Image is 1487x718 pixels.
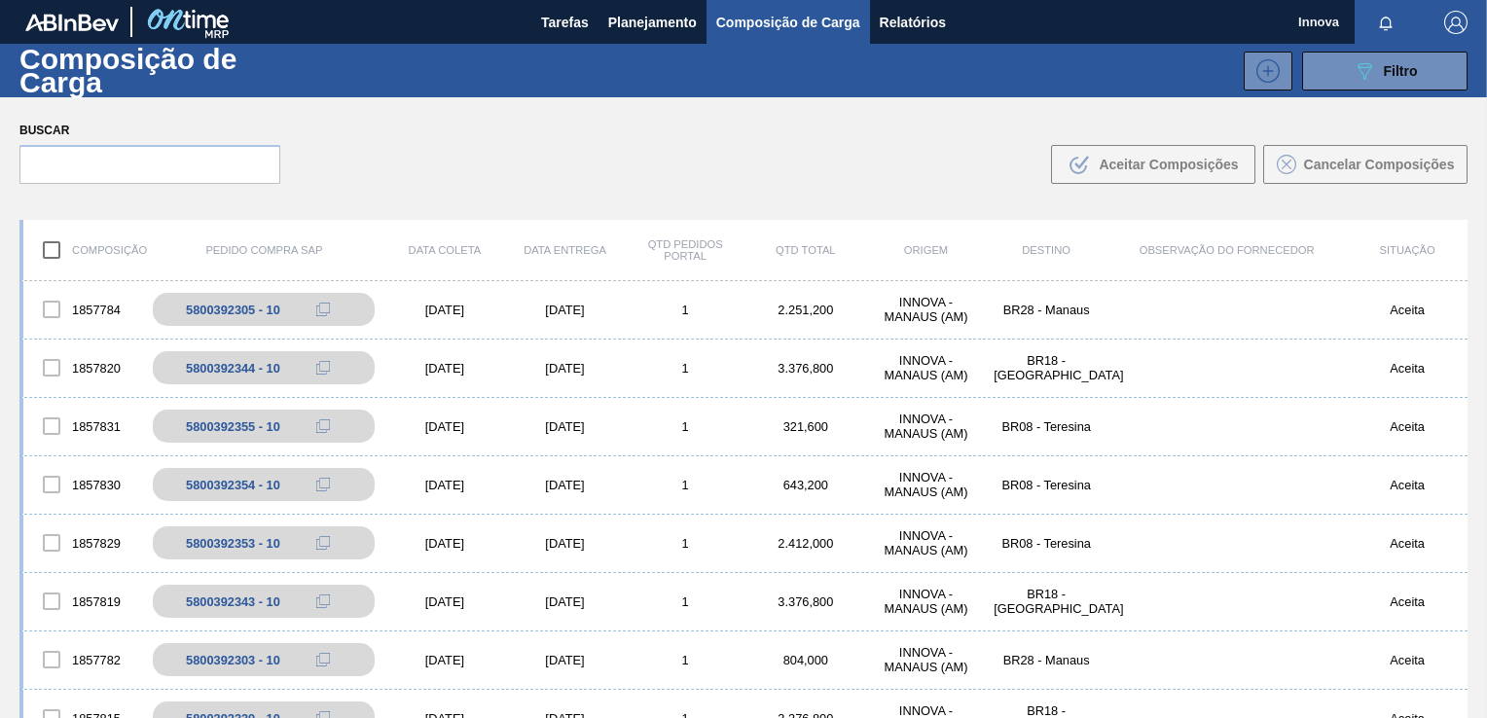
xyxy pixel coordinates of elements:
font: 1857830 [72,478,121,492]
div: [DATE] [384,653,505,667]
font: 1857784 [72,303,121,317]
font: 1857820 [72,361,121,376]
div: 3.376,800 [745,361,866,376]
div: Copiar [304,298,343,321]
button: Notificações [1355,9,1417,36]
span: Tarefas [541,11,589,34]
div: Aceita [1347,361,1468,376]
div: Aceita [1347,594,1468,609]
div: [DATE] [384,361,505,376]
div: Data coleta [384,244,505,256]
div: 1 [625,536,745,551]
div: 1 [625,653,745,667]
div: Qtd Pedidos Portal [625,238,745,262]
div: 2.251,200 [745,303,866,317]
div: Nova Composição [1234,52,1292,90]
div: INNOVA - MANAUS (AM) [866,645,987,674]
div: BR18 - Pernambuco [986,353,1106,382]
div: [DATE] [384,303,505,317]
div: [DATE] [505,303,626,317]
div: 2.412,000 [745,536,866,551]
font: 1857782 [72,653,121,667]
div: [DATE] [384,594,505,609]
div: Copiar [304,356,343,379]
div: 643,200 [745,478,866,492]
div: 3.376,800 [745,594,866,609]
div: 1 [625,478,745,492]
span: Planejamento [608,11,697,34]
div: Aceita [1347,419,1468,434]
div: BR08 - Teresina [986,536,1106,551]
div: INNOVA - MANAUS (AM) [866,295,987,324]
div: 5800392354 - 10 [186,478,280,492]
div: BR28 - Manaus [986,303,1106,317]
label: Buscar [19,117,280,145]
div: Copiar [304,531,343,555]
button: Aceitar Composições [1051,145,1255,184]
h1: Composição de Carga [19,48,327,92]
div: 5800392344 - 10 [186,361,280,376]
div: Origem [866,244,987,256]
font: Composição [72,244,147,256]
div: BR08 - Teresina [986,419,1106,434]
div: 5800392343 - 10 [186,594,280,609]
div: [DATE] [384,419,505,434]
span: Filtro [1384,63,1418,79]
div: [DATE] [384,478,505,492]
div: INNOVA - MANAUS (AM) [866,587,987,616]
div: 321,600 [745,419,866,434]
button: Cancelar Composições [1263,145,1468,184]
div: 1 [625,419,745,434]
div: BR28 - Manaus [986,653,1106,667]
span: Relatórios [880,11,946,34]
div: [DATE] [505,536,626,551]
div: Pedido Compra SAP [144,244,384,256]
div: 5800392355 - 10 [186,419,280,434]
button: Filtro [1302,52,1468,90]
div: 5800392305 - 10 [186,303,280,317]
div: Aceita [1347,303,1468,317]
div: Aceita [1347,653,1468,667]
div: Aceita [1347,536,1468,551]
img: TNhmsLtSVTkK8tSr43FrP2fwEKptu5GPRR3wAAAABJRU5ErkJggg== [25,14,119,31]
span: Aceitar Composições [1099,157,1238,172]
div: [DATE] [505,653,626,667]
div: [DATE] [505,419,626,434]
div: 804,000 [745,653,866,667]
div: [DATE] [384,536,505,551]
div: [DATE] [505,594,626,609]
div: 1 [625,303,745,317]
span: Cancelar Composições [1304,157,1455,172]
div: Aceita [1347,478,1468,492]
font: 1857819 [72,594,121,609]
div: BR18 - Pernambuco [986,587,1106,616]
div: Data Entrega [505,244,626,256]
img: Logout [1444,11,1468,34]
div: Copiar [304,414,343,438]
div: Copiar [304,648,343,671]
div: Qtd Total [745,244,866,256]
div: INNOVA - MANAUS (AM) [866,528,987,557]
div: Destino [986,244,1106,256]
div: Copiar [304,590,343,613]
div: Situação [1347,244,1468,256]
div: INNOVA - MANAUS (AM) [866,353,987,382]
div: 5800392353 - 10 [186,536,280,551]
div: [DATE] [505,478,626,492]
div: 1 [625,361,745,376]
div: [DATE] [505,361,626,376]
span: Composição de Carga [716,11,860,34]
div: BR08 - Teresina [986,478,1106,492]
div: Observação do Fornecedor [1106,244,1347,256]
div: 1 [625,594,745,609]
font: 1857831 [72,419,121,434]
div: INNOVA - MANAUS (AM) [866,412,987,441]
div: INNOVA - MANAUS (AM) [866,470,987,499]
div: 5800392303 - 10 [186,653,280,667]
div: Copiar [304,473,343,496]
font: 1857829 [72,536,121,551]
